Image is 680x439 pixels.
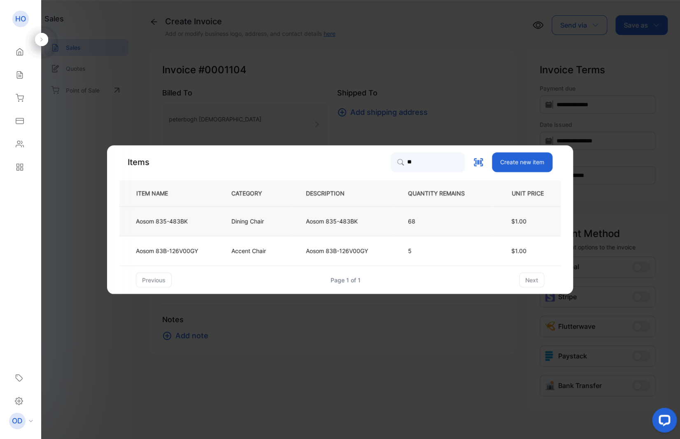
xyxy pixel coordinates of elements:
[408,217,478,225] p: 68
[136,246,198,255] p: Aosom 83B-126V00GY
[128,156,149,168] p: Items
[519,272,544,287] button: next
[133,189,181,197] p: ITEM NAME
[15,14,26,24] p: HO
[492,152,552,172] button: Create new item
[408,189,478,197] p: QUANTITY REMAINS
[511,218,526,225] span: $1.00
[306,189,358,197] p: DESCRIPTION
[306,217,358,225] p: Aosom 835-483BK
[136,217,188,225] p: Aosom 835-483BK
[645,404,680,439] iframe: LiveChat chat widget
[511,247,526,254] span: $1.00
[306,246,368,255] p: Aosom 83B-126V00GY
[331,276,361,284] div: Page 1 of 1
[408,246,478,255] p: 5
[231,217,264,225] p: Dining Chair
[136,272,172,287] button: previous
[505,189,547,197] p: UNIT PRICE
[231,246,266,255] p: Accent Chair
[231,189,275,197] p: CATEGORY
[12,416,23,426] p: OD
